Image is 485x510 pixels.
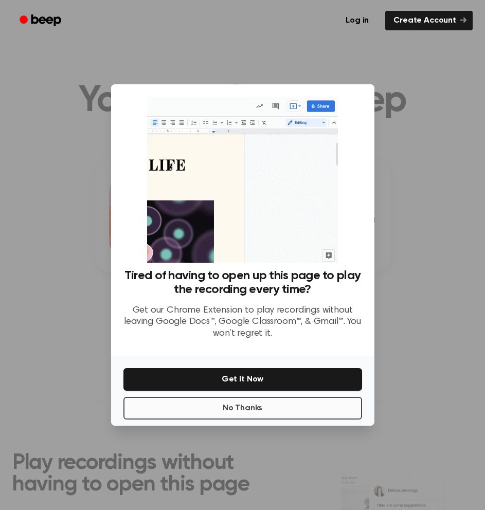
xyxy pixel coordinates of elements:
[335,9,379,32] a: Log in
[12,11,70,31] a: Beep
[123,305,362,340] p: Get our Chrome Extension to play recordings without leaving Google Docs™, Google Classroom™, & Gm...
[385,11,473,30] a: Create Account
[147,97,338,263] img: Beep extension in action
[123,269,362,297] h3: Tired of having to open up this page to play the recording every time?
[123,397,362,420] button: No Thanks
[123,368,362,391] button: Get It Now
